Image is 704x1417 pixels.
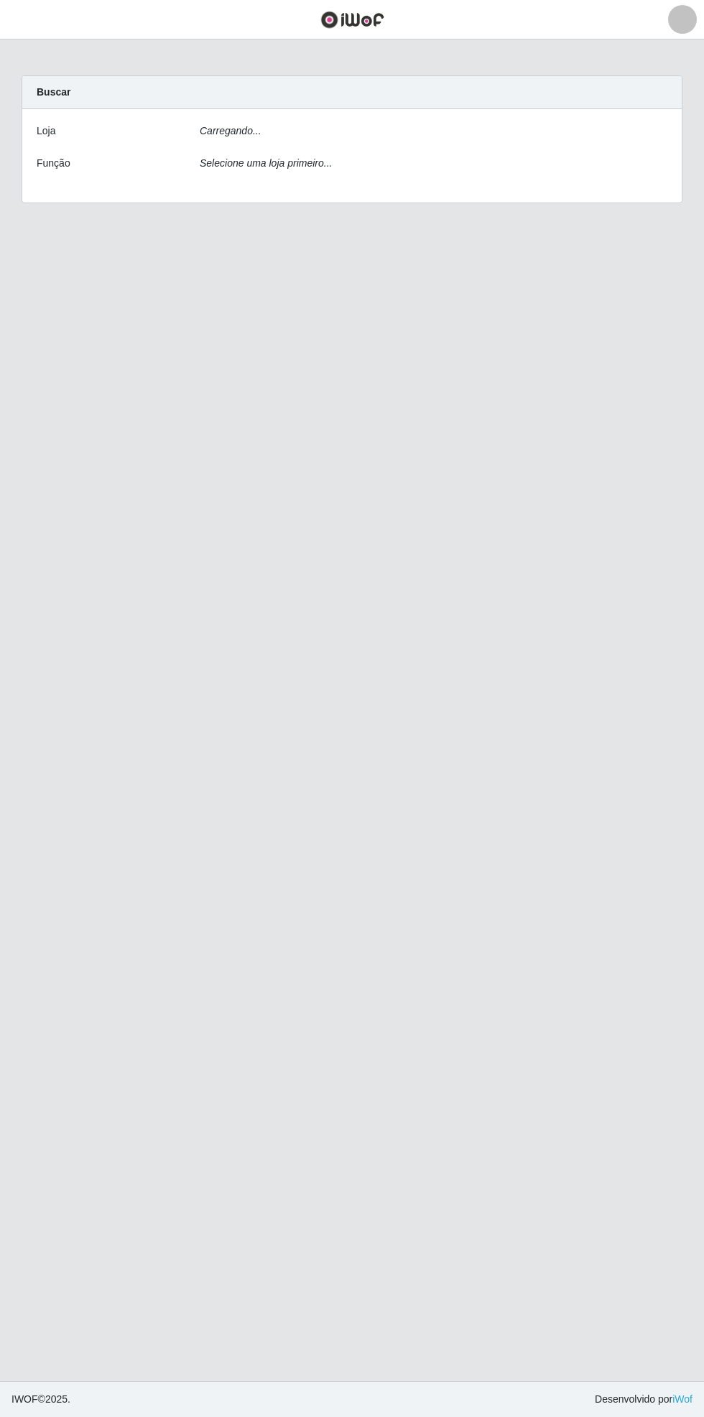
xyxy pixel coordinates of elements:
label: Loja [37,124,55,139]
span: Desenvolvido por [595,1392,693,1407]
span: IWOF [11,1393,38,1405]
i: Carregando... [200,125,261,136]
strong: Buscar [37,86,70,98]
img: CoreUI Logo [320,11,384,29]
i: Selecione uma loja primeiro... [200,157,332,169]
span: © 2025 . [11,1392,70,1407]
label: Função [37,156,70,171]
a: iWof [672,1393,693,1405]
